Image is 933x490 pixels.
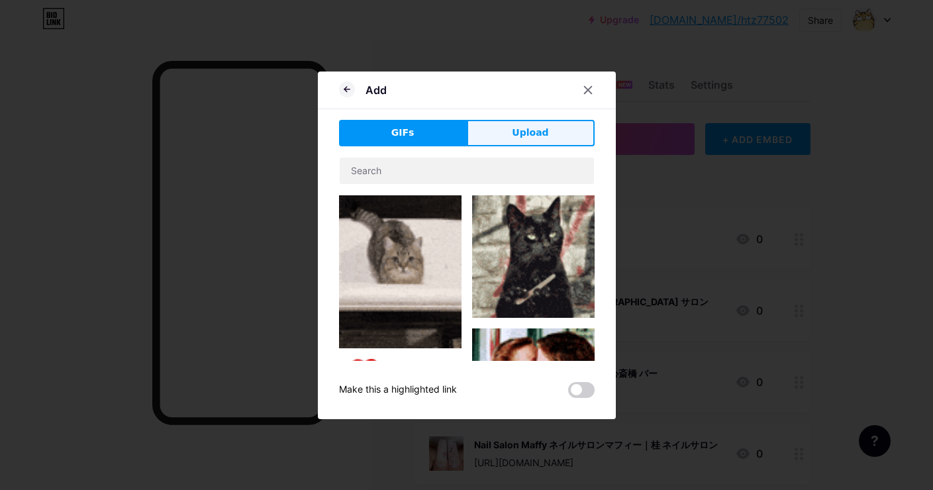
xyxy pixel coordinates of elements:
[512,126,548,140] span: Upload
[340,158,594,184] input: Search
[339,359,462,481] img: Gihpy
[472,195,595,318] img: Gihpy
[467,120,595,146] button: Upload
[472,328,595,426] img: Gihpy
[366,82,387,98] div: Add
[391,126,415,140] span: GIFs
[339,120,467,146] button: GIFs
[339,195,462,348] img: Gihpy
[339,382,457,398] div: Make this a highlighted link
